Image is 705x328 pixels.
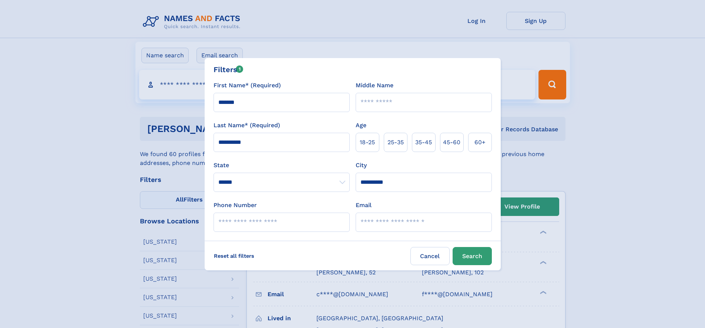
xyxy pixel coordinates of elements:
[214,201,257,210] label: Phone Number
[214,161,350,170] label: State
[356,161,367,170] label: City
[360,138,375,147] span: 18‑25
[356,81,393,90] label: Middle Name
[453,247,492,265] button: Search
[443,138,460,147] span: 45‑60
[214,121,280,130] label: Last Name* (Required)
[214,81,281,90] label: First Name* (Required)
[214,64,244,75] div: Filters
[356,201,372,210] label: Email
[415,138,432,147] span: 35‑45
[474,138,486,147] span: 60+
[410,247,450,265] label: Cancel
[356,121,366,130] label: Age
[387,138,404,147] span: 25‑35
[209,247,259,265] label: Reset all filters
